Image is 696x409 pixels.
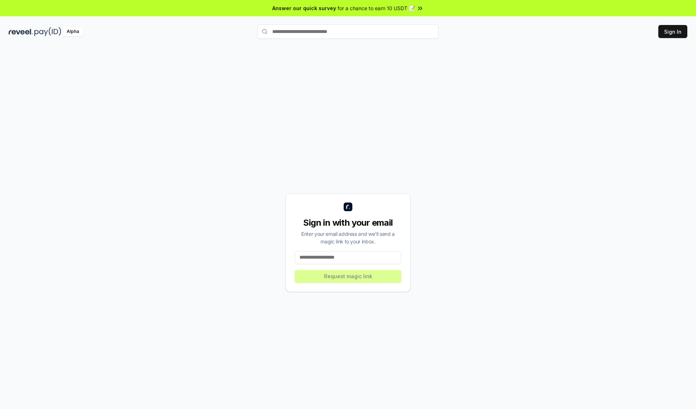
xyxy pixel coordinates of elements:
img: logo_small [344,203,352,211]
div: Alpha [63,27,83,36]
span: for a chance to earn 10 USDT 📝 [337,4,415,12]
div: Enter your email address and we’ll send a magic link to your inbox. [295,230,401,245]
img: pay_id [34,27,61,36]
button: Sign In [658,25,687,38]
span: Answer our quick survey [272,4,336,12]
div: Sign in with your email [295,217,401,229]
img: reveel_dark [9,27,33,36]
